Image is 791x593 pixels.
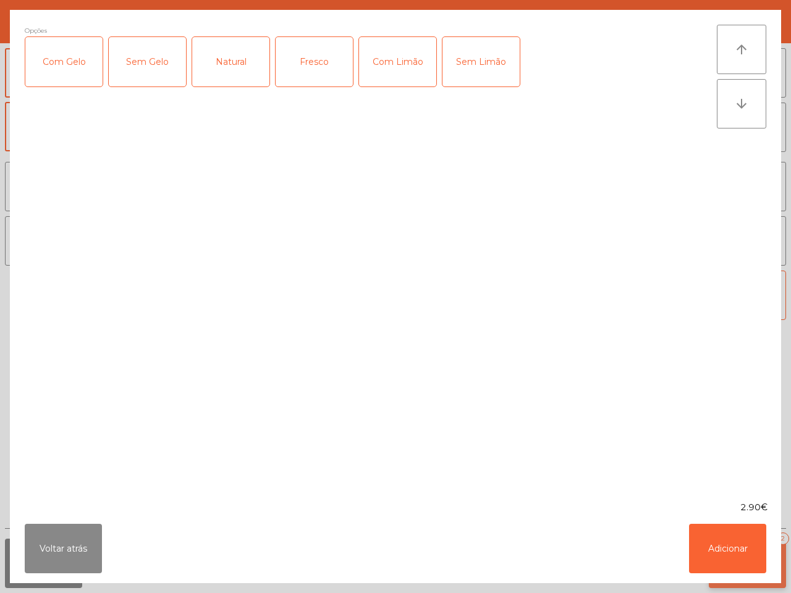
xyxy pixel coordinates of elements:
div: 2.90€ [10,501,781,514]
div: Sem Gelo [109,37,186,86]
i: arrow_upward [734,42,749,57]
div: Sem Limão [442,37,520,86]
div: Fresco [276,37,353,86]
div: Com Limão [359,37,436,86]
div: Natural [192,37,269,86]
button: arrow_upward [717,25,766,74]
button: Voltar atrás [25,524,102,573]
i: arrow_downward [734,96,749,111]
div: Com Gelo [25,37,103,86]
span: Opções [25,25,47,36]
button: arrow_downward [717,79,766,128]
button: Adicionar [689,524,766,573]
